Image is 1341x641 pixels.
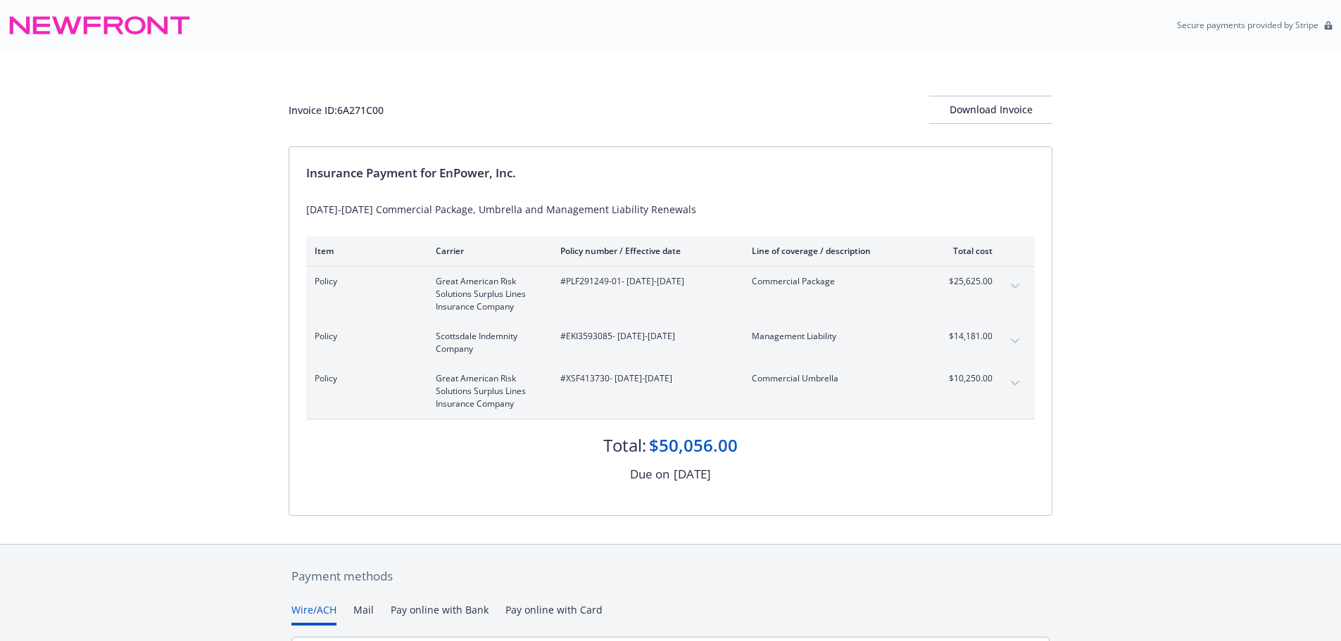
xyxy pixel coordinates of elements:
[940,330,993,343] span: $14,181.00
[306,364,1035,419] div: PolicyGreat American Risk Solutions Surplus Lines Insurance Company#XSF413730- [DATE]-[DATE]Comme...
[391,602,489,626] button: Pay online with Bank
[1004,275,1026,298] button: expand content
[436,330,538,355] span: Scottsdale Indemnity Company
[940,275,993,288] span: $25,625.00
[752,330,917,343] span: Management Liability
[306,202,1035,217] div: [DATE]-[DATE] Commercial Package, Umbrella and Management Liability Renewals
[436,245,538,257] div: Carrier
[649,433,738,457] div: $50,056.00
[752,275,917,288] span: Commercial Package
[315,372,413,385] span: Policy
[436,372,538,410] span: Great American Risk Solutions Surplus Lines Insurance Company
[291,567,1050,585] div: Payment methods
[1004,330,1026,353] button: expand content
[929,96,1052,123] div: Download Invoice
[560,275,729,288] span: #PLF291249-01 - [DATE]-[DATE]
[940,372,993,385] span: $10,250.00
[436,275,538,313] span: Great American Risk Solutions Surplus Lines Insurance Company
[315,275,413,288] span: Policy
[940,245,993,257] div: Total cost
[560,330,729,343] span: #EKI3593085 - [DATE]-[DATE]
[306,164,1035,182] div: Insurance Payment for EnPower, Inc.
[353,602,374,626] button: Mail
[674,465,711,483] div: [DATE]
[560,372,729,385] span: #XSF413730 - [DATE]-[DATE]
[752,372,917,385] span: Commercial Umbrella
[505,602,603,626] button: Pay online with Card
[306,267,1035,322] div: PolicyGreat American Risk Solutions Surplus Lines Insurance Company#PLF291249-01- [DATE]-[DATE]Co...
[306,322,1035,364] div: PolicyScottsdale Indemnity Company#EKI3593085- [DATE]-[DATE]Management Liability$14,181.00expand ...
[315,245,413,257] div: Item
[315,330,413,343] span: Policy
[1004,372,1026,395] button: expand content
[289,103,384,118] div: Invoice ID: 6A271C00
[929,96,1052,124] button: Download Invoice
[752,245,917,257] div: Line of coverage / description
[1177,19,1318,31] p: Secure payments provided by Stripe
[291,602,336,626] button: Wire/ACH
[630,465,669,483] div: Due on
[603,433,646,457] div: Total:
[560,245,729,257] div: Policy number / Effective date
